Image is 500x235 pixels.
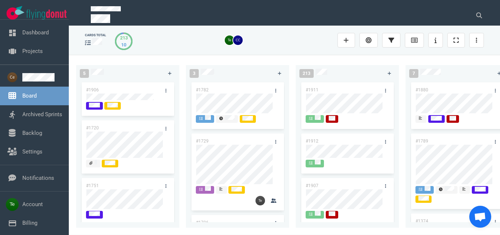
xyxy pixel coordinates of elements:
[22,148,42,155] a: Settings
[469,206,491,228] div: Chat abierto
[22,175,54,181] a: Notifications
[120,41,128,48] div: 10
[86,183,99,188] a: #1751
[85,33,106,38] div: cards total
[415,139,428,144] a: #1789
[22,130,42,136] a: Backlog
[190,69,199,78] span: 3
[26,10,67,19] img: Flying Donut text logo
[22,220,37,226] a: Billing
[22,48,43,54] a: Projects
[299,69,314,78] span: 213
[86,87,99,92] a: #1906
[22,29,49,36] a: Dashboard
[196,139,209,144] a: #1729
[22,111,62,118] a: Archived Sprints
[86,125,99,130] a: #1720
[22,92,37,99] a: Board
[225,35,234,45] img: 26
[22,201,43,208] a: Account
[415,219,428,224] a: #1374
[306,139,318,144] a: #1912
[196,220,209,225] a: #1796
[306,87,318,92] a: #1911
[415,87,428,92] a: #1880
[80,69,89,78] span: 5
[306,183,318,188] a: #1907
[255,196,265,205] img: 26
[196,87,209,92] a: #1782
[233,35,243,45] img: 26
[120,34,128,41] div: 213
[409,69,418,78] span: 7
